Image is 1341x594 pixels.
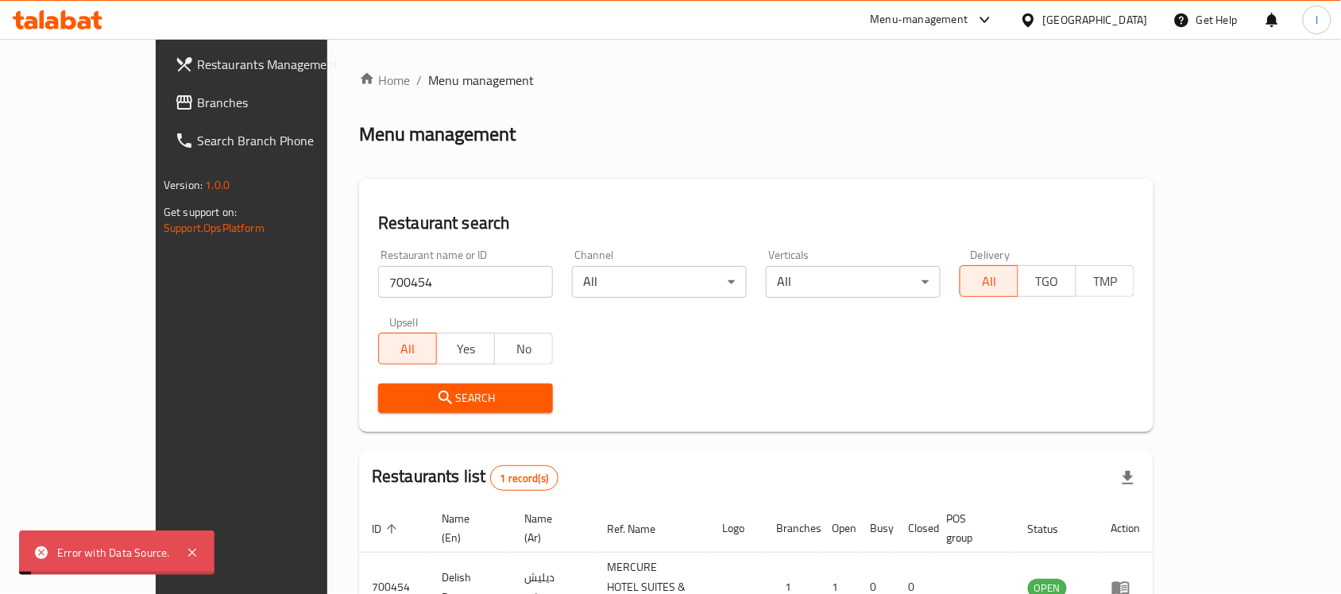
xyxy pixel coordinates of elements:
[205,175,230,195] span: 1.0.0
[197,93,367,112] span: Branches
[524,509,575,547] span: Name (Ar)
[763,504,819,553] th: Branches
[378,384,553,413] button: Search
[971,249,1011,260] label: Delivery
[1109,459,1147,497] div: Export file
[1043,11,1148,29] div: [GEOGRAPHIC_DATA]
[378,211,1134,235] h2: Restaurant search
[428,71,534,90] span: Menu management
[1076,265,1134,297] button: TMP
[709,504,763,553] th: Logo
[385,337,431,361] span: All
[490,465,559,491] div: Total records count
[197,131,367,150] span: Search Branch Phone
[819,504,857,553] th: Open
[378,266,553,298] input: Search for restaurant name or ID..
[960,265,1018,297] button: All
[162,121,380,160] a: Search Branch Phone
[494,333,553,364] button: No
[1028,519,1080,538] span: Status
[491,471,558,486] span: 1 record(s)
[1099,504,1154,553] th: Action
[436,333,495,364] button: Yes
[359,121,516,147] h2: Menu management
[359,71,410,90] a: Home
[197,55,367,74] span: Restaurants Management
[1025,270,1070,293] span: TGO
[442,509,493,547] span: Name (En)
[391,388,540,408] span: Search
[372,465,558,491] h2: Restaurants list
[1316,11,1318,29] span: l
[1083,270,1128,293] span: TMP
[164,218,265,238] a: Support.OpsPlatform
[501,337,547,361] span: No
[871,10,968,29] div: Menu-management
[162,83,380,121] a: Branches
[378,333,437,364] button: All
[857,504,895,553] th: Busy
[359,71,1154,90] nav: breadcrumb
[572,266,747,298] div: All
[57,544,170,561] div: Error with Data Source.
[164,202,237,222] span: Get support on:
[416,71,422,90] li: /
[766,266,941,298] div: All
[967,270,1012,293] span: All
[162,45,380,83] a: Restaurants Management
[946,509,996,547] span: POS group
[895,504,933,553] th: Closed
[164,175,203,195] span: Version:
[443,337,489,361] span: Yes
[1018,265,1076,297] button: TGO
[372,519,402,538] span: ID
[389,317,419,328] label: Upsell
[607,519,676,538] span: Ref. Name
